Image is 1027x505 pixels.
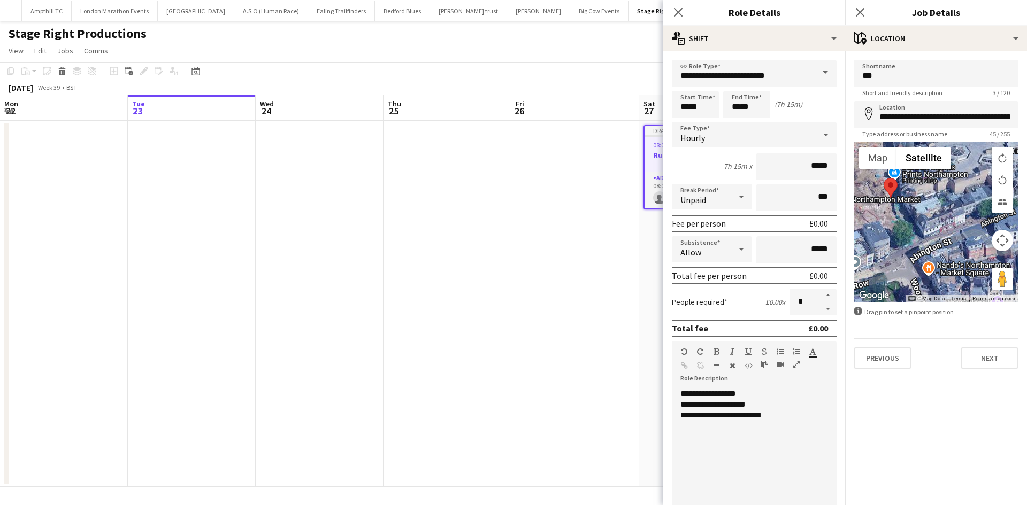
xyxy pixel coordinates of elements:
[34,46,47,56] span: Edit
[854,347,911,369] button: Previous
[645,126,762,135] div: Draft
[158,1,234,21] button: [GEOGRAPHIC_DATA]
[9,26,147,42] h1: Stage Right Productions
[629,1,718,21] button: Stage Right Productions
[672,297,727,307] label: People required
[672,323,708,333] div: Total fee
[724,161,752,171] div: 7h 15m x
[4,99,18,108] span: Mon
[819,289,837,302] button: Increase
[132,99,145,108] span: Tue
[775,99,802,109] div: (7h 15m)
[729,361,736,370] button: Clear Formatting
[375,1,430,21] button: Bedford Blues
[653,141,696,149] span: 08:00-16:00 (8h)
[745,347,752,356] button: Underline
[643,125,763,209] app-job-card: Draft08:00-16:00 (8h)0/1Rugby WC Screening1 RoleAdvance Paramedic (Medical)0/108:00-16:00 (8h)
[856,289,892,302] img: Google
[765,297,785,307] div: £0.00 x
[777,347,784,356] button: Unordered List
[680,247,701,258] span: Allow
[761,360,768,369] button: Paste as plain text
[22,1,72,21] button: Ampthill TC
[570,1,629,21] button: Big Cow Events
[896,147,951,169] button: Show satellite imagery
[856,289,892,302] a: Open this area in Google Maps (opens a new window)
[35,83,62,91] span: Week 39
[9,82,33,93] div: [DATE]
[992,230,1013,251] button: Map camera controls
[308,1,375,21] button: Ealing Trailfinders
[3,105,18,117] span: 22
[922,295,945,302] button: Map Data
[793,347,800,356] button: Ordered List
[712,347,720,356] button: Bold
[30,44,51,58] a: Edit
[992,191,1013,213] button: Tilt map
[845,26,1027,51] div: Location
[643,99,655,108] span: Sat
[745,361,752,370] button: HTML Code
[680,347,688,356] button: Undo
[9,46,24,56] span: View
[66,83,77,91] div: BST
[859,147,896,169] button: Show street map
[809,270,828,281] div: £0.00
[819,302,837,316] button: Decrease
[672,270,747,281] div: Total fee per person
[680,195,706,205] span: Unpaid
[961,347,1018,369] button: Next
[992,169,1013,191] button: Rotate map counterclockwise
[645,172,762,208] app-card-role: Advance Paramedic (Medical)0/108:00-16:00 (8h)
[680,133,705,143] span: Hourly
[507,1,570,21] button: [PERSON_NAME]
[854,307,1018,317] div: Drag pin to set a pinpoint position
[388,99,401,108] span: Thu
[4,44,28,58] a: View
[761,347,768,356] button: Strikethrough
[57,46,73,56] span: Jobs
[234,1,308,21] button: A.S.O (Human Race)
[984,89,1018,97] span: 3 / 120
[908,295,916,302] button: Keyboard shortcuts
[951,296,966,301] a: Terms (opens in new tab)
[809,347,816,356] button: Text Color
[645,150,762,160] h3: Rugby WC Screening
[808,323,828,333] div: £0.00
[672,218,726,229] div: Fee per person
[84,46,108,56] span: Comms
[712,361,720,370] button: Horizontal Line
[514,105,524,117] span: 26
[80,44,112,58] a: Comms
[845,5,1027,19] h3: Job Details
[131,105,145,117] span: 23
[53,44,78,58] a: Jobs
[729,347,736,356] button: Italic
[72,1,158,21] button: London Marathon Events
[992,268,1013,290] button: Drag Pegman onto the map to open Street View
[260,99,274,108] span: Wed
[430,1,507,21] button: [PERSON_NAME] trust
[663,26,845,51] div: Shift
[809,218,828,229] div: £0.00
[854,130,956,138] span: Type address or business name
[854,89,951,97] span: Short and friendly description
[696,347,704,356] button: Redo
[642,105,655,117] span: 27
[386,105,401,117] span: 25
[981,130,1018,138] span: 45 / 255
[516,99,524,108] span: Fri
[258,105,274,117] span: 24
[793,360,800,369] button: Fullscreen
[992,147,1013,169] button: Rotate map clockwise
[972,296,1015,301] a: Report a map error
[663,5,845,19] h3: Role Details
[777,360,784,369] button: Insert video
